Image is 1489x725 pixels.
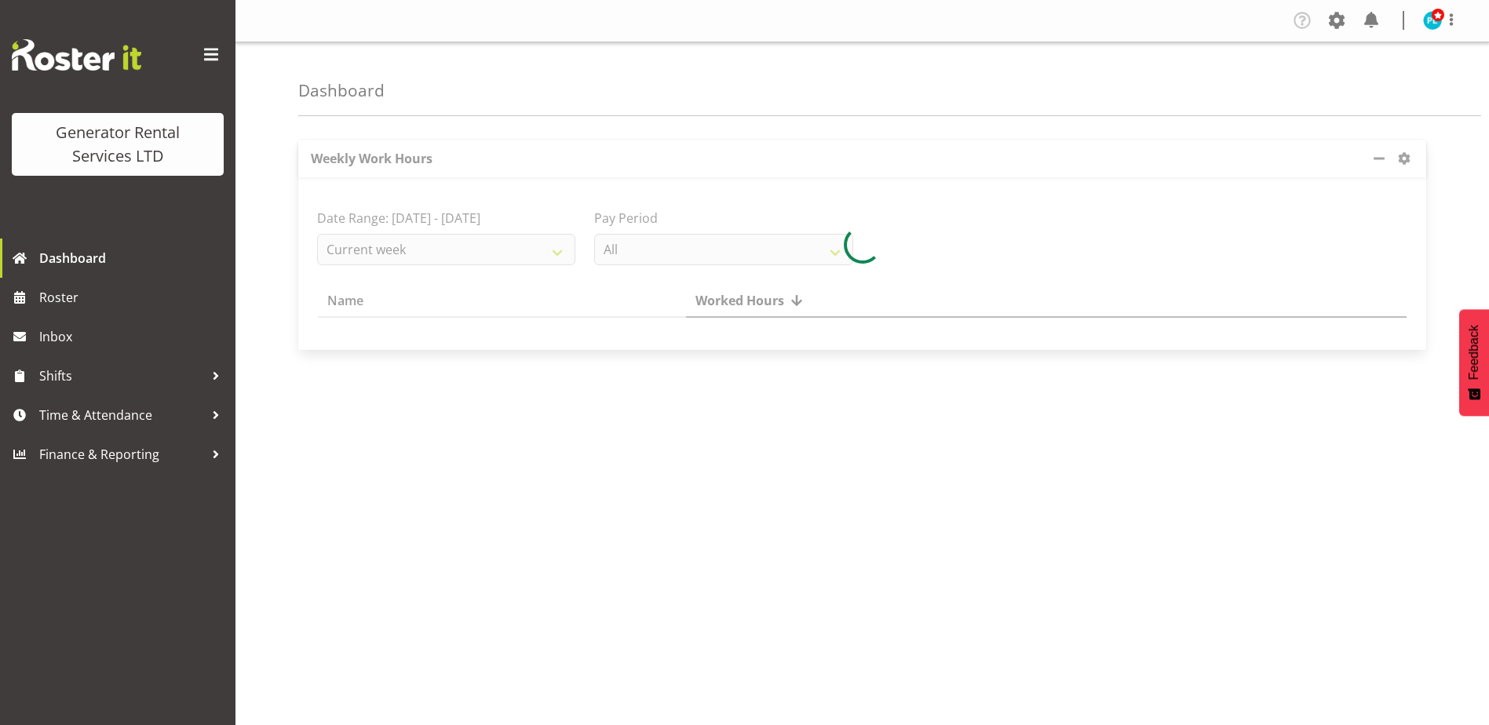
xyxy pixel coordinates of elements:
img: payrol-lady11294.jpg [1423,11,1442,30]
span: Dashboard [39,246,228,270]
img: Rosterit website logo [12,39,141,71]
span: Finance & Reporting [39,443,204,466]
span: Roster [39,286,228,309]
span: Time & Attendance [39,403,204,427]
span: Shifts [39,364,204,388]
span: Feedback [1467,325,1481,380]
span: Inbox [39,325,228,348]
h4: Dashboard [298,82,385,100]
div: Generator Rental Services LTD [27,121,208,168]
button: Feedback - Show survey [1459,309,1489,416]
